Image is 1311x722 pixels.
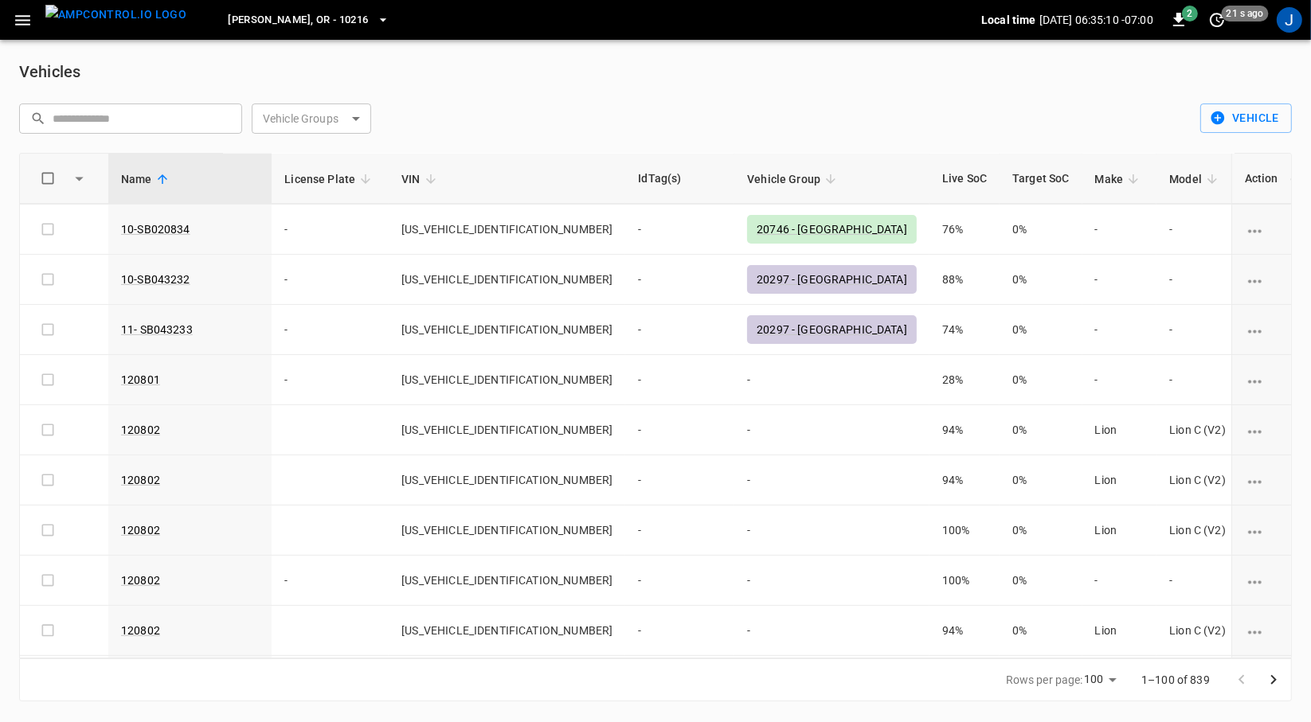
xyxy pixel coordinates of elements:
span: Name [121,170,173,189]
td: Lion C (V2) [1156,405,1240,455]
a: 120802 [121,524,160,537]
td: 0% [1000,255,1082,305]
td: 0% [1000,556,1082,606]
td: Lion C (V2) [1156,455,1240,505]
td: [US_VEHICLE_IDENTIFICATION_NUMBER] [389,305,625,355]
td: - [272,355,389,405]
div: 20746 - [GEOGRAPHIC_DATA] [747,215,917,244]
td: Lion C (V2) [1156,606,1240,656]
td: Lion [1082,656,1157,706]
td: 0% [1000,205,1082,255]
div: vehicle options [1245,422,1278,438]
p: [DATE] 06:35:10 -07:00 [1039,12,1153,28]
td: Lion [1082,455,1157,505]
a: 11- SB043233 [121,323,193,336]
td: - [1156,355,1240,405]
span: Vehicle Group [747,170,841,189]
span: 2 [1182,6,1198,21]
td: - [1156,305,1240,355]
td: Lion [1082,606,1157,656]
td: 94% [929,455,1000,505]
a: 120802 [121,574,160,587]
td: - [1082,355,1157,405]
td: - [1156,255,1240,305]
div: vehicle options [1245,372,1278,388]
span: - [638,373,641,386]
span: [PERSON_NAME], OR - 10216 [228,11,368,29]
td: 74% [929,305,1000,355]
td: - [272,205,389,255]
img: ampcontrol.io logo [45,5,186,25]
td: - [1082,556,1157,606]
a: 120802 [121,423,160,436]
span: - [638,223,641,236]
span: License Plate [284,170,376,189]
td: Lion [1082,505,1157,556]
td: - [1156,205,1240,255]
div: vehicle options [1245,271,1278,287]
button: Go to next page [1258,664,1289,696]
th: Target SoC [1000,154,1082,204]
td: 0% [1000,355,1082,405]
a: 10-SB020834 [121,223,190,236]
a: 120802 [121,474,160,486]
td: 88% [929,255,1000,305]
td: 100% [929,556,1000,606]
span: - [638,323,641,336]
div: vehicle options [1245,622,1278,638]
td: - [734,606,929,656]
td: 0% [1000,656,1082,706]
td: Lion C (V2) [1156,505,1240,556]
td: - [734,355,929,405]
td: 100% [929,505,1000,556]
button: [PERSON_NAME], OR - 10216 [221,5,395,36]
td: 0% [1000,405,1082,455]
p: Rows per page: [1006,672,1083,688]
p: Local time [981,12,1036,28]
div: 20297 - [GEOGRAPHIC_DATA] [747,265,917,294]
button: Vehicle [1200,103,1292,133]
td: 0% [1000,455,1082,505]
div: vehicle options [1245,522,1278,538]
td: - [734,556,929,606]
span: - [638,624,641,637]
td: [US_VEHICLE_IDENTIFICATION_NUMBER] [389,405,625,455]
td: [US_VEHICLE_IDENTIFICATION_NUMBER] [389,355,625,405]
a: 120802 [121,624,160,637]
span: - [638,273,641,286]
td: - [1082,205,1157,255]
td: [US_VEHICLE_IDENTIFICATION_NUMBER] [389,505,625,556]
td: 76% [929,656,1000,706]
th: IdTag(s) [625,154,734,204]
th: Live SoC [929,154,1000,204]
td: - [1082,255,1157,305]
a: 120801 [121,373,160,386]
td: - [272,556,389,606]
button: set refresh interval [1204,7,1230,33]
td: [US_VEHICLE_IDENTIFICATION_NUMBER] [389,255,625,305]
td: Lion [1082,405,1157,455]
a: 10-SB043232 [121,273,190,286]
span: - [638,423,641,436]
span: - [638,524,641,537]
span: - [638,474,641,486]
span: - [638,574,641,587]
td: 0% [1000,606,1082,656]
h6: Vehicles [19,59,80,84]
td: [US_VEHICLE_IDENTIFICATION_NUMBER] [389,606,625,656]
td: [US_VEHICLE_IDENTIFICATION_NUMBER] [389,205,625,255]
td: - [734,505,929,556]
span: 21 s ago [1222,6,1269,21]
td: 0% [1000,505,1082,556]
p: 1–100 of 839 [1141,672,1210,688]
div: 20297 - [GEOGRAPHIC_DATA] [747,315,917,344]
td: - [1156,556,1240,606]
td: - [272,305,389,355]
span: Make [1095,170,1145,189]
td: - [272,255,389,305]
td: 0% [1000,305,1082,355]
td: 94% [929,405,1000,455]
td: [US_VEHICLE_IDENTIFICATION_NUMBER] [389,455,625,505]
div: vehicle options [1245,322,1278,338]
td: [US_VEHICLE_IDENTIFICATION_NUMBER] [389,556,625,606]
